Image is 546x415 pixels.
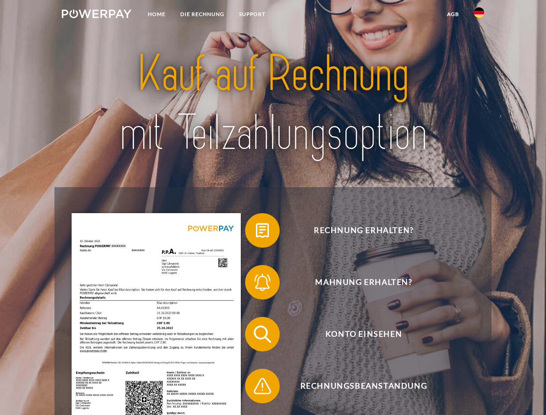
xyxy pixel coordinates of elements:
button: Rechnungsbeanstandung [245,369,470,403]
button: Mahnung erhalten? [245,265,470,300]
img: de [474,7,484,18]
button: Rechnung erhalten? [245,213,470,248]
a: SUPPORT [232,6,273,22]
a: agb [440,6,466,22]
img: title-powerpay_de.svg [83,41,463,166]
img: qb_bell.svg [252,271,273,293]
a: Home [140,6,173,22]
span: Konto einsehen [258,317,469,351]
button: Konto einsehen [245,317,470,351]
img: qb_bill.svg [252,220,273,241]
a: DIE RECHNUNG [173,6,232,22]
img: qb_search.svg [252,323,273,345]
span: Rechnung erhalten? [258,213,469,248]
img: qb_warning.svg [252,375,273,397]
img: logo-powerpay-white.svg [62,10,131,18]
span: Rechnungsbeanstandung [258,369,469,403]
span: Mahnung erhalten? [258,265,469,300]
